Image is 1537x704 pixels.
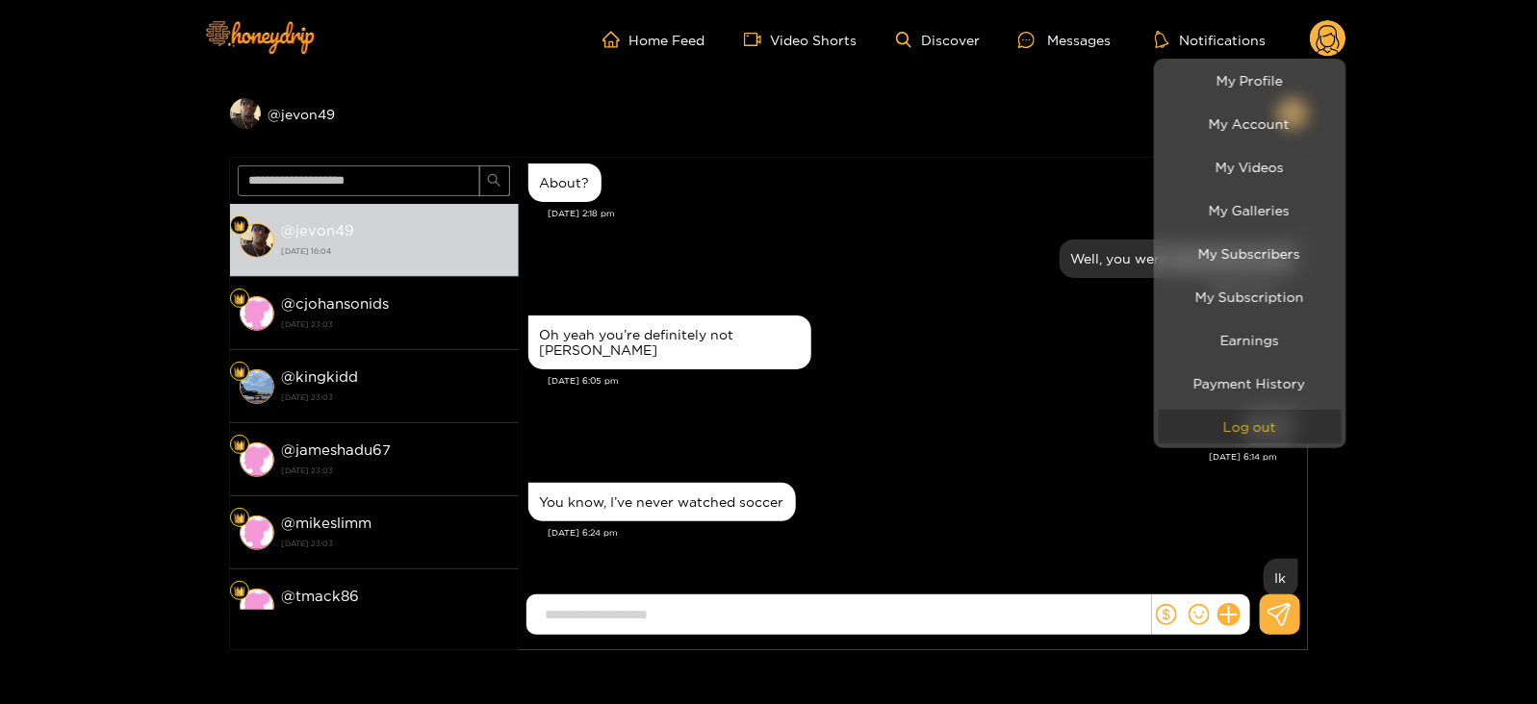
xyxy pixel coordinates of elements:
a: My Account [1159,107,1342,140]
a: My Profile [1159,63,1342,97]
a: My Galleries [1159,193,1342,227]
a: My Videos [1159,150,1342,184]
a: My Subscribers [1159,237,1342,270]
a: My Subscription [1159,280,1342,314]
a: Earnings [1159,323,1342,357]
button: Log out [1159,410,1342,443]
a: Payment History [1159,366,1342,400]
